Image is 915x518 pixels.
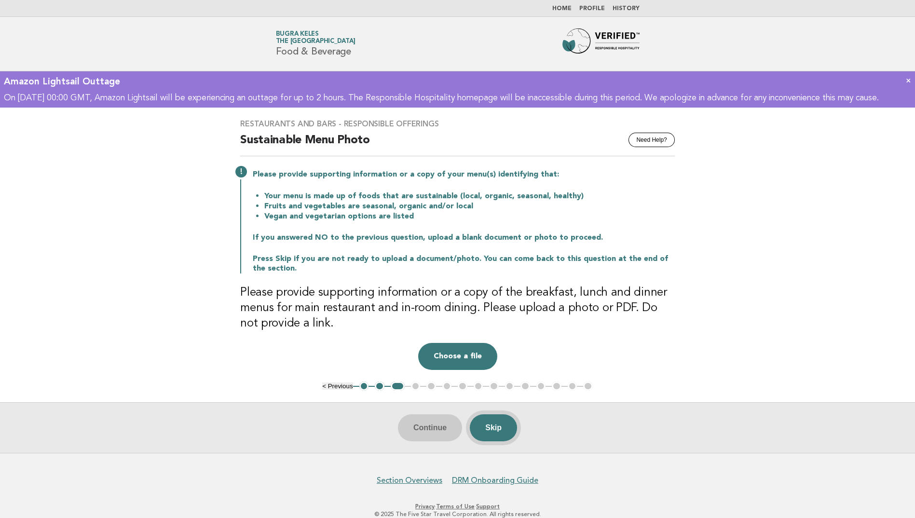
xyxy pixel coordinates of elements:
[552,6,572,12] a: Home
[276,31,355,44] a: Bugra KelesThe [GEOGRAPHIC_DATA]
[377,476,442,485] a: Section Overviews
[470,414,517,441] button: Skip
[264,191,675,201] li: Your menu is made up of foods that are sustainable (local, organic, seasonal, healthy)
[163,503,753,510] p: · ·
[628,133,674,147] button: Need Help?
[359,382,369,391] button: 1
[452,476,538,485] a: DRM Onboarding Guide
[264,201,675,211] li: Fruits and vegetables are seasonal, organic and/or local
[415,503,435,510] a: Privacy
[562,28,640,59] img: Forbes Travel Guide
[476,503,500,510] a: Support
[375,382,384,391] button: 2
[906,75,911,85] a: ×
[240,133,675,156] h2: Sustainable Menu Photo
[276,31,355,56] h1: Food & Beverage
[253,254,675,273] p: Press Skip if you are not ready to upload a document/photo. You can come back to this question at...
[240,119,675,129] h3: Restaurants and Bars - Responsible Offerings
[240,285,675,331] h3: Please provide supporting information or a copy of the breakfast, lunch and dinner menus for main...
[391,382,405,391] button: 3
[4,93,911,104] p: On [DATE] 00:00 GMT, Amazon Lightsail will be experiencing an outtage for up to 2 hours. The Resp...
[264,211,675,221] li: Vegan and vegetarian options are listed
[418,343,497,370] button: Choose a file
[253,170,675,179] p: Please provide supporting information or a copy of your menu(s) identifying that:
[579,6,605,12] a: Profile
[322,382,353,390] button: < Previous
[163,510,753,518] p: © 2025 The Five Star Travel Corporation. All rights reserved.
[253,233,675,243] p: If you answered NO to the previous question, upload a blank document or photo to proceed.
[436,503,475,510] a: Terms of Use
[276,39,355,45] span: The [GEOGRAPHIC_DATA]
[613,6,640,12] a: History
[4,75,911,88] div: Amazon Lightsail Outtage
